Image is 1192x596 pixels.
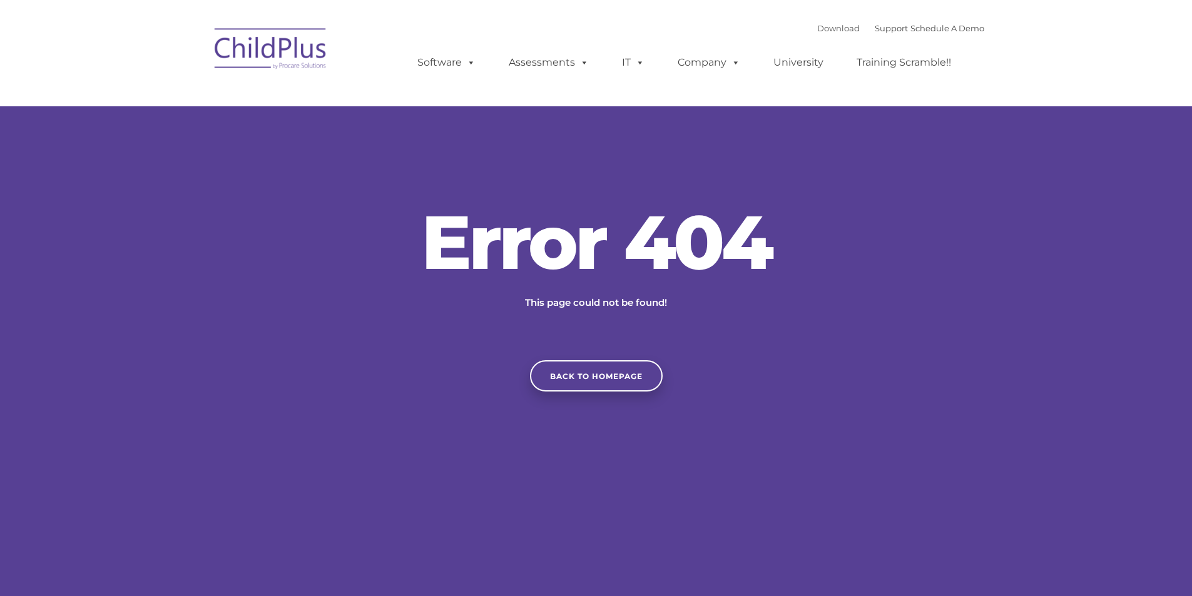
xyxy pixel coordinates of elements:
[817,23,860,33] a: Download
[530,360,663,391] a: Back to homepage
[409,205,784,280] h2: Error 404
[665,50,753,75] a: Company
[761,50,836,75] a: University
[208,19,334,82] img: ChildPlus by Procare Solutions
[875,23,908,33] a: Support
[817,23,984,33] font: |
[496,50,601,75] a: Assessments
[609,50,657,75] a: IT
[844,50,964,75] a: Training Scramble!!
[910,23,984,33] a: Schedule A Demo
[465,295,728,310] p: This page could not be found!
[405,50,488,75] a: Software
